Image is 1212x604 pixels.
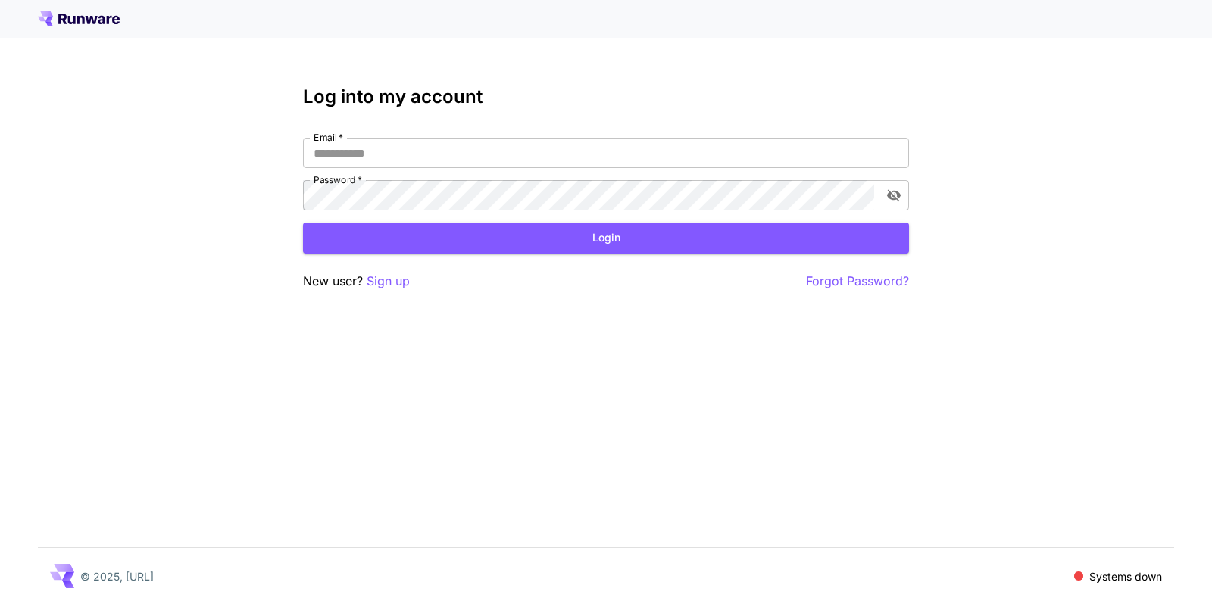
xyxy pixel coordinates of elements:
[303,86,909,107] h3: Log into my account
[367,272,410,291] button: Sign up
[314,173,362,186] label: Password
[80,568,154,584] p: © 2025, [URL]
[1089,568,1162,584] p: Systems down
[314,131,343,144] label: Email
[806,272,909,291] button: Forgot Password?
[303,272,410,291] p: New user?
[303,223,909,254] button: Login
[880,182,907,209] button: toggle password visibility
